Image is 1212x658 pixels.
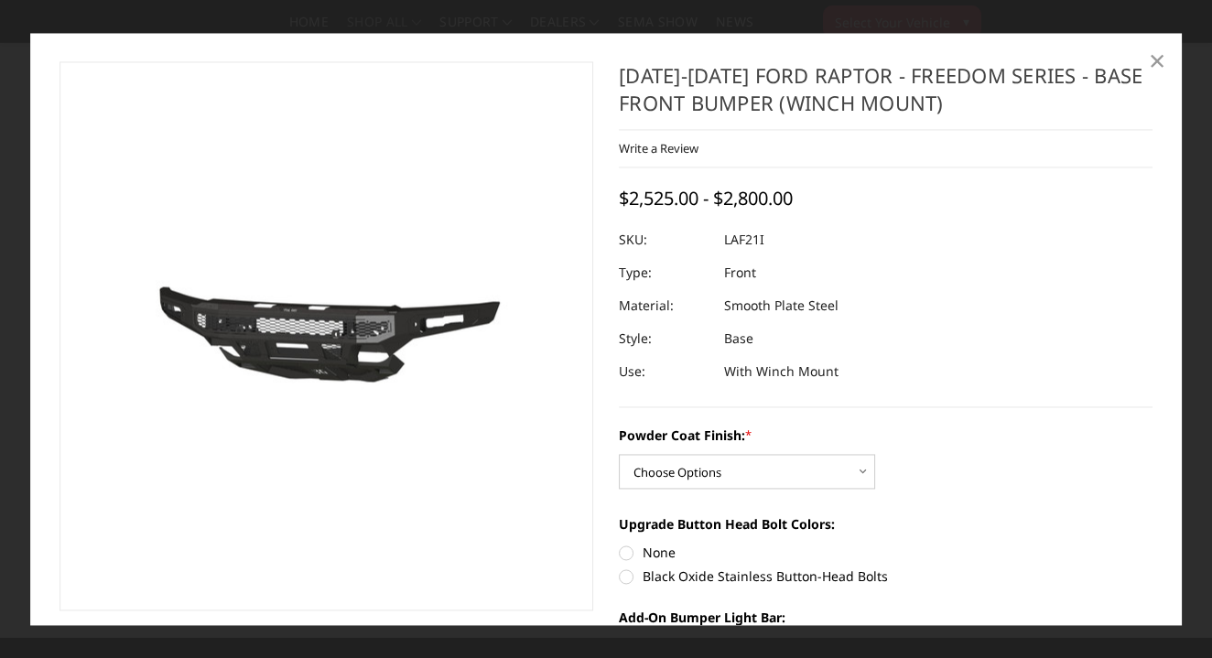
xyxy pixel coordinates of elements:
dt: Style: [619,322,710,355]
label: None [619,543,1152,562]
label: Powder Coat Finish: [619,426,1152,445]
dt: Type: [619,256,710,289]
dd: Smooth Plate Steel [724,289,839,322]
dd: LAF21I [724,223,764,256]
label: Upgrade Button Head Bolt Colors: [619,514,1152,534]
dd: Front [724,256,756,289]
dt: SKU: [619,223,710,256]
dd: Base [724,322,753,355]
dt: Use: [619,355,710,388]
span: $2,525.00 - $2,800.00 [619,186,793,210]
dt: Material: [619,289,710,322]
a: Write a Review [619,140,698,156]
h1: [DATE]-[DATE] Ford Raptor - Freedom Series - Base Front Bumper (winch mount) [619,61,1152,130]
label: Add-On Bumper Light Bar: [619,608,1152,627]
label: Black Oxide Stainless Button-Head Bolts [619,566,1152,586]
dd: With Winch Mount [724,355,839,388]
span: × [1149,41,1165,81]
a: Close [1142,47,1172,76]
a: 2021-2025 Ford Raptor - Freedom Series - Base Front Bumper (winch mount) [60,61,593,610]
